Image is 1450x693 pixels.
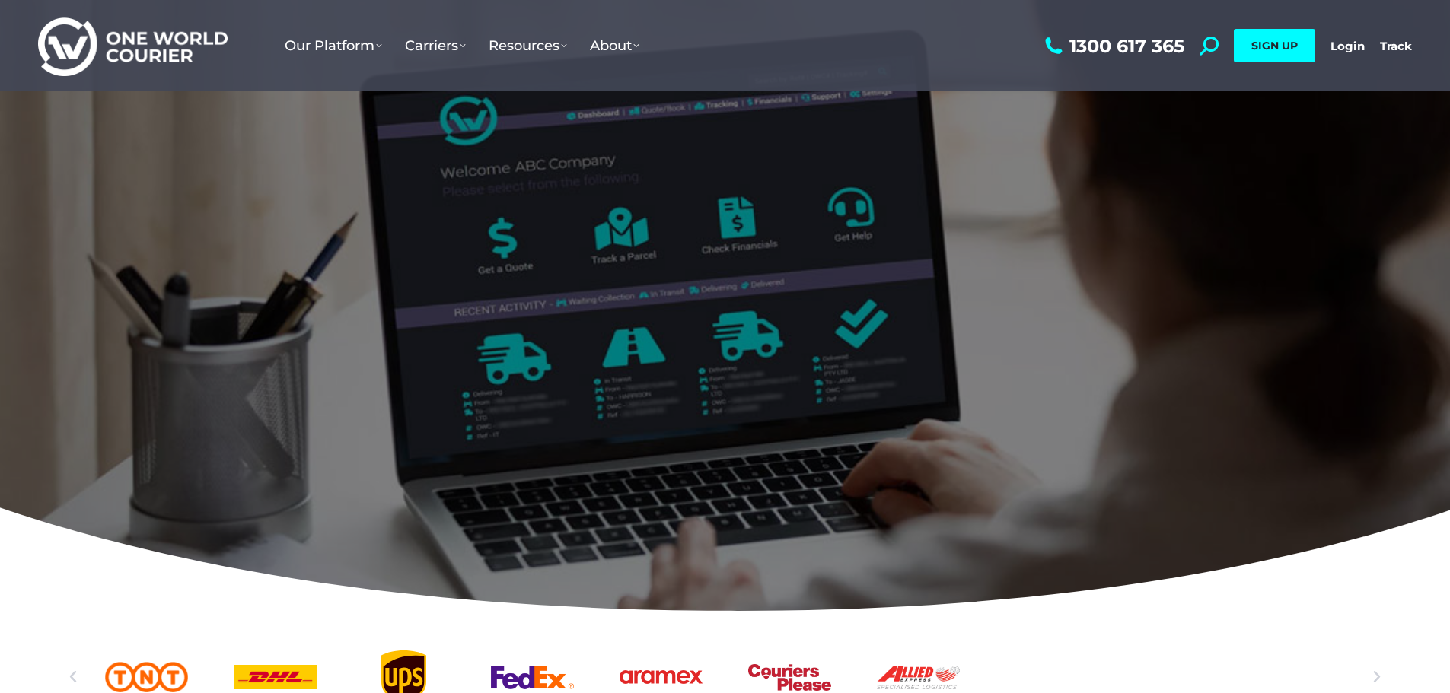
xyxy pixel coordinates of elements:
[578,22,651,69] a: About
[590,37,639,54] span: About
[1234,29,1315,62] a: SIGN UP
[405,37,466,54] span: Carriers
[273,22,394,69] a: Our Platform
[1330,39,1365,53] a: Login
[394,22,477,69] a: Carriers
[38,15,228,77] img: One World Courier
[489,37,567,54] span: Resources
[1380,39,1412,53] a: Track
[477,22,578,69] a: Resources
[1041,37,1184,56] a: 1300 617 365
[285,37,382,54] span: Our Platform
[1251,39,1298,52] span: SIGN UP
